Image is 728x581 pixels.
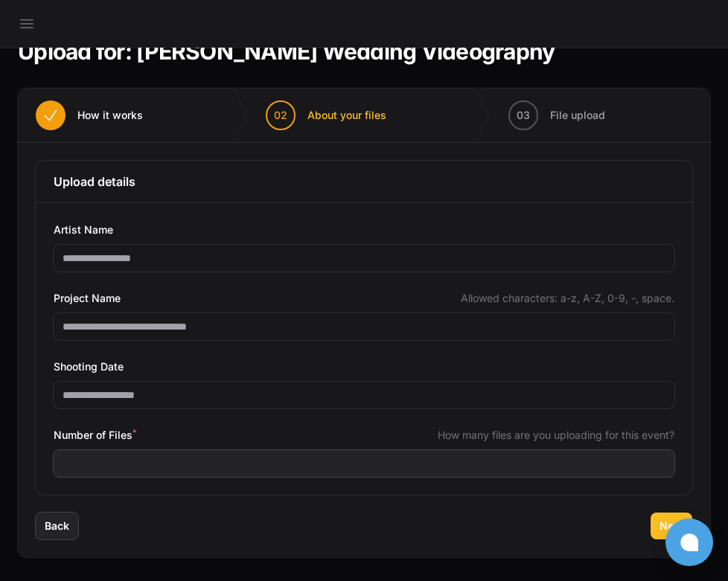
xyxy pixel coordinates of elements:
span: How it works [77,108,143,123]
button: Open chat window [665,519,713,566]
span: File upload [550,108,605,123]
button: Back [36,513,78,539]
span: About your files [307,108,386,123]
span: Number of Files [54,426,136,444]
span: Shooting Date [54,358,124,376]
span: 03 [517,108,530,123]
h1: Upload for: [PERSON_NAME] Wedding Videography [18,38,555,65]
button: 02 About your files [248,89,404,142]
button: Next [651,513,692,539]
span: 02 [274,108,287,123]
h3: Upload details [54,173,674,190]
button: 03 File upload [491,89,623,142]
span: Next [660,519,683,533]
span: Project Name [54,289,121,307]
span: Allowed characters: a-z, A-Z, 0-9, -, space. [461,291,674,306]
button: How it works [18,89,161,142]
span: How many files are you uploading for this event? [438,428,674,443]
span: Artist Name [54,221,113,239]
span: Back [45,519,69,533]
